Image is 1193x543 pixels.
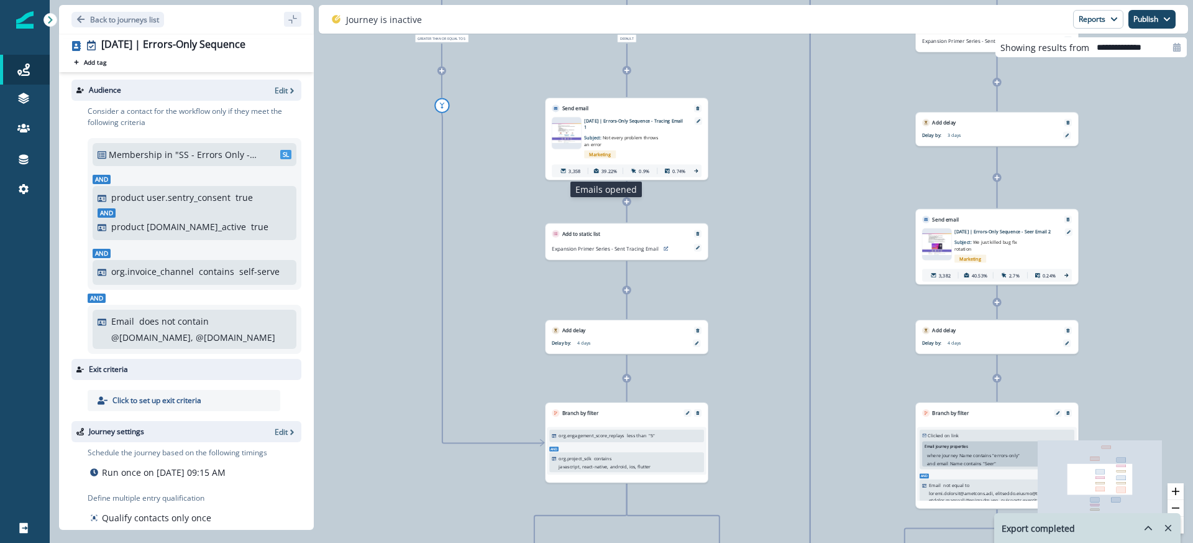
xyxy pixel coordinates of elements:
[948,340,1027,346] p: 4 days
[915,209,1078,284] div: Send emailRemoveemail asset unavailable[DATE] | Errors-Only Sequence - Seer Email 2Subject: We ju...
[16,11,34,29] img: Inflection
[1168,483,1184,500] button: zoom in
[932,409,969,417] p: Branch by filter
[639,167,649,174] p: 0.9%
[1128,10,1176,29] button: Publish
[929,482,941,489] p: Email
[594,455,612,462] p: contains
[1053,411,1063,415] button: Edit
[112,395,201,406] p: Click to set up exit criteria
[932,119,956,126] p: Add delay
[954,254,986,262] span: Marketing
[584,118,685,131] p: [DATE] | Errors-Only Sequence - Tracing Email 1
[1138,519,1158,537] button: hide-exports
[915,16,1078,52] div: Add to static listRemoveExpansion Primer Series - Sent Seer Emailspreview
[927,460,948,467] p: and email
[415,34,469,42] span: greater than or equal to 5
[672,167,685,174] p: 0.74%
[954,239,1017,251] span: We just killed bug fix rotation
[693,231,703,236] button: Remove
[346,13,422,26] p: Journey is inactive
[649,432,655,439] p: " 5 "
[928,432,958,439] p: Clicked on link
[165,148,173,161] p: in
[71,57,109,67] button: Add tag
[102,466,226,479] p: Run once on [DATE] 09:15 AM
[584,135,658,147] span: Not every problem throws an error
[1063,411,1073,415] button: Remove
[109,148,162,161] p: Membership
[88,294,106,303] span: And
[442,113,544,443] g: Edge from 6d472dd0-a1b1-4503-99d1-fb9a8b349166 to 23b2f07c-53db-4c23-b41b-fc48257c4f86
[1128,514,1153,542] button: hide-exports
[545,402,708,483] div: Branch by filterEditRemoveorg.engagement_score_replaysless than"5"Andorg.project_sdkcontains java...
[93,249,111,258] span: And
[1158,519,1178,537] button: Remove-exports
[577,340,657,346] p: 4 days
[552,340,577,346] p: Delay by:
[235,191,253,204] p: true
[199,265,234,278] p: contains
[992,452,1020,459] p: " errors-only "
[549,447,559,452] span: And
[950,460,982,467] p: Name contains
[922,37,1024,44] p: Expansion Primer Series - Sent Seer Emails
[954,228,1056,235] p: [DATE] | Errors-Only Sequence - Seer Email 2
[939,272,950,279] p: 3,382
[932,327,956,334] p: Add delay
[627,432,646,439] p: less than
[93,175,111,184] span: And
[922,340,948,346] p: Delay by:
[920,474,929,479] span: And
[71,12,164,27] button: Go back
[682,411,692,415] button: Edit
[111,220,246,233] p: product [DOMAIN_NAME]_active
[275,427,296,437] button: Edit
[925,444,968,450] p: Email journey properties
[954,235,1034,253] p: Subject:
[1002,522,1075,535] p: Export completed
[545,98,708,180] div: Send emailRemoveemail asset unavailable[DATE] | Errors-Only Sequence - Tracing Email 1Subject: No...
[139,315,209,328] p: does not contain
[101,39,245,52] div: [DATE] | Errors-Only Sequence
[932,216,958,223] p: Send email
[584,151,616,159] span: Marketing
[562,104,588,112] p: Send email
[915,402,1078,508] div: Branch by filterEditRemoveClicked on linkEmail journey propertieswhere journeyName contains"error...
[111,191,231,204] p: product user.sentry_consent
[552,123,581,143] img: email asset unavailable
[275,427,288,437] p: Edit
[111,265,194,278] p: org.invoice_channel
[1063,217,1073,221] button: Remove
[915,320,1078,355] div: Add delayRemoveDelay by:4 days
[562,409,599,417] p: Branch by filter
[275,85,288,96] p: Edit
[693,328,703,333] button: Remove
[661,244,671,253] button: preview
[948,132,1027,139] p: 3 days
[1063,121,1073,125] button: Remove
[559,432,624,439] p: org.engagement_score_replays
[175,148,259,161] p: "SS - Errors Only - Raised Money"
[284,12,301,27] button: sidebar collapse toggle
[943,482,969,489] p: not equal to
[927,452,958,459] p: where journey
[601,167,616,174] p: 39.22%
[89,85,121,96] p: Audience
[1073,10,1123,29] button: Reports
[1063,328,1073,333] button: Remove
[381,34,503,42] div: greater than or equal to 5
[545,223,708,260] div: Add to static listRemoveExpansion Primer Series - Sent Tracing Emailpreview
[559,463,651,470] p: javascript, react-native, android, ios, flutter
[1168,500,1184,517] button: zoom out
[562,230,601,238] p: Add to static list
[98,208,116,218] span: And
[552,245,658,253] p: Expansion Primer Series - Sent Tracing Email
[693,106,703,111] button: Remove
[983,460,996,467] p: " Seer "
[1000,41,1089,54] p: Showing results from
[88,493,214,504] p: Define multiple entry qualification
[111,331,275,344] p: @[DOMAIN_NAME], @[DOMAIN_NAME]
[959,452,992,459] p: Name contains
[1043,272,1055,279] p: 0.24%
